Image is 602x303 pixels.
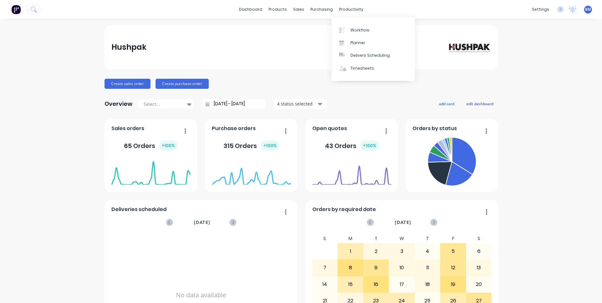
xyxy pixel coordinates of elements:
div: 5 [440,243,466,259]
a: Timesheets [332,62,415,75]
div: F [440,234,466,243]
button: add card [435,100,458,108]
button: Create purchase order [156,79,209,89]
div: 16 [364,277,389,292]
div: productivity [336,5,366,14]
span: BM [585,7,591,12]
div: 19 [440,277,466,292]
img: Factory [11,5,21,14]
div: Workflow [350,27,369,33]
a: dashboard [236,5,265,14]
div: S [312,234,338,243]
div: 43 Orders [325,140,379,151]
div: Delivery Scheduling [350,53,390,58]
div: 17 [389,277,414,292]
div: 11 [415,260,440,276]
div: 4 status selected [277,100,317,107]
img: Hushpak [446,42,491,53]
span: Open quotes [312,125,347,132]
div: T [363,234,389,243]
div: 4 [415,243,440,259]
div: 20 [466,277,491,292]
div: 10 [389,260,414,276]
span: Deliveries scheduled [111,206,167,213]
div: W [389,234,415,243]
div: M [338,234,363,243]
div: 15 [338,277,363,292]
div: 315 Orders [224,140,279,151]
span: Sales orders [111,125,144,132]
div: 65 Orders [124,140,178,151]
div: Overview [105,98,133,110]
a: Workflow [332,24,415,36]
a: Delivery Scheduling [332,49,415,62]
div: Timesheets [350,66,374,71]
div: + 100 % [159,140,178,151]
div: 9 [364,260,389,276]
div: 13 [466,260,491,276]
span: [DATE] [194,219,210,226]
div: products [265,5,290,14]
a: Planner [332,37,415,49]
div: Hushpak [111,41,146,54]
div: 7 [312,260,338,276]
div: 3 [389,243,414,259]
div: S [466,234,492,243]
button: 4 status selected [274,99,327,109]
div: Planner [350,40,365,46]
div: 18 [415,277,440,292]
div: + 100 % [261,140,279,151]
div: purchasing [307,5,336,14]
div: 12 [440,260,466,276]
div: 14 [312,277,338,292]
span: Orders by status [412,125,457,132]
div: 8 [338,260,363,276]
button: edit dashboard [462,100,497,108]
div: 2 [364,243,389,259]
div: sales [290,5,307,14]
span: Purchase orders [212,125,256,132]
div: + 100 % [360,140,379,151]
div: settings [529,5,552,14]
div: T [415,234,440,243]
div: 1 [338,243,363,259]
span: [DATE] [395,219,411,226]
div: 6 [466,243,491,259]
button: Create sales order [105,79,150,89]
